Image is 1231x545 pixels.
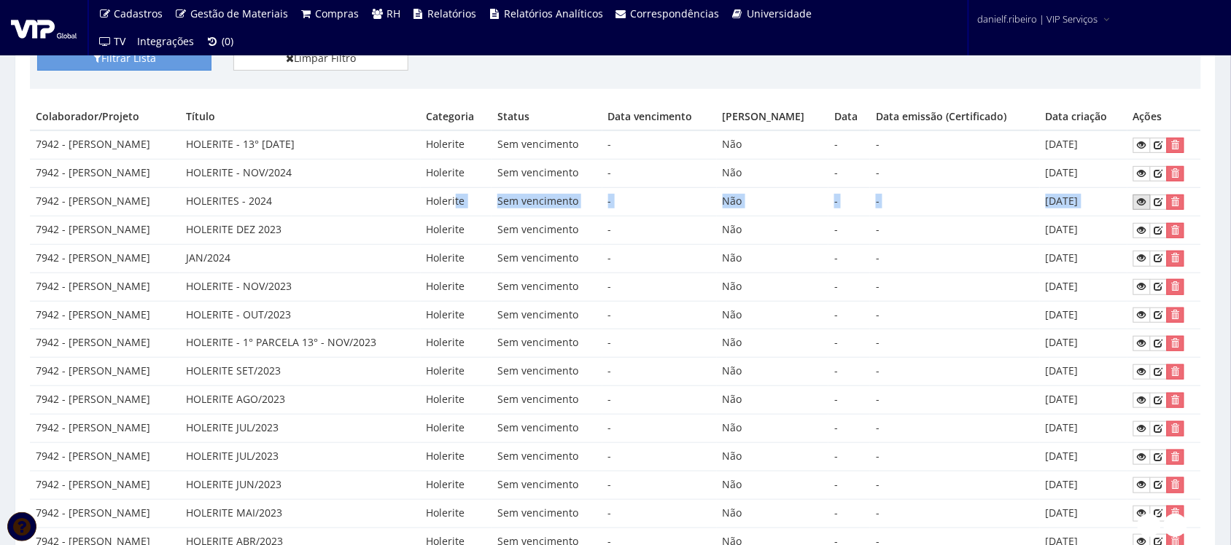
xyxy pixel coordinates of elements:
[828,216,870,244] td: -
[828,244,870,272] td: -
[421,358,492,386] td: Holerite
[421,130,492,159] td: Holerite
[602,471,717,499] td: -
[1040,130,1127,159] td: [DATE]
[421,272,492,301] td: Holerite
[180,160,421,188] td: HOLERITE - NOV/2024
[1040,471,1127,499] td: [DATE]
[492,188,602,216] td: Sem vencimento
[870,442,1039,471] td: -
[180,301,421,329] td: HOLERITE - OUT/2023
[180,130,421,159] td: HOLERITE - 13° [DATE]
[492,442,602,471] td: Sem vencimento
[828,130,870,159] td: -
[138,34,195,48] span: Integrações
[387,7,400,20] span: RH
[421,103,492,130] th: Categoria
[870,188,1039,216] td: -
[30,160,180,188] td: 7942 - [PERSON_NAME]
[828,415,870,443] td: -
[180,358,421,386] td: HOLERITE SET/2023
[180,471,421,499] td: HOLERITE JUN/2023
[828,103,870,130] th: Data
[602,160,717,188] td: -
[1040,103,1127,130] th: Data criação
[421,244,492,272] td: Holerite
[180,244,421,272] td: JAN/2024
[421,188,492,216] td: Holerite
[747,7,812,20] span: Universidade
[602,301,717,329] td: -
[1040,160,1127,188] td: [DATE]
[180,216,421,244] td: HOLERITE DEZ 2023
[870,358,1039,386] td: -
[428,7,477,20] span: Relatórios
[132,28,201,55] a: Integrações
[1040,216,1127,244] td: [DATE]
[30,386,180,415] td: 7942 - [PERSON_NAME]
[602,499,717,528] td: -
[421,301,492,329] td: Holerite
[602,188,717,216] td: -
[180,329,421,358] td: HOLERITE - 1° PARCELA 13° - NOV/2023
[421,386,492,415] td: Holerite
[717,216,829,244] td: Não
[1127,103,1201,130] th: Ações
[492,272,602,301] td: Sem vencimento
[828,160,870,188] td: -
[717,130,829,159] td: Não
[1040,329,1127,358] td: [DATE]
[828,329,870,358] td: -
[870,386,1039,415] td: -
[870,103,1039,130] th: Data emissão (Certificado)
[421,329,492,358] td: Holerite
[717,188,829,216] td: Não
[717,471,829,499] td: Não
[421,160,492,188] td: Holerite
[717,386,829,415] td: Não
[870,301,1039,329] td: -
[602,103,717,130] th: Data vencimento
[717,301,829,329] td: Não
[180,442,421,471] td: HOLERITE JUL/2023
[1040,244,1127,272] td: [DATE]
[316,7,360,20] span: Compras
[828,386,870,415] td: -
[492,103,602,130] th: Status
[93,28,132,55] a: TV
[717,499,829,528] td: Não
[30,358,180,386] td: 7942 - [PERSON_NAME]
[717,415,829,443] td: Não
[233,46,408,71] a: Limpar Filtro
[717,358,829,386] td: Não
[717,244,829,272] td: Não
[602,216,717,244] td: -
[201,28,240,55] a: (0)
[717,103,829,130] th: [PERSON_NAME]
[30,216,180,244] td: 7942 - [PERSON_NAME]
[1040,272,1127,301] td: [DATE]
[30,329,180,358] td: 7942 - [PERSON_NAME]
[492,499,602,528] td: Sem vencimento
[492,244,602,272] td: Sem vencimento
[870,160,1039,188] td: -
[114,7,163,20] span: Cadastros
[828,301,870,329] td: -
[828,442,870,471] td: -
[190,7,288,20] span: Gestão de Materiais
[602,244,717,272] td: -
[870,471,1039,499] td: -
[37,46,211,71] button: Filtrar Lista
[870,499,1039,528] td: -
[30,301,180,329] td: 7942 - [PERSON_NAME]
[30,415,180,443] td: 7942 - [PERSON_NAME]
[828,499,870,528] td: -
[180,415,421,443] td: HOLERITE JUL/2023
[631,7,720,20] span: Correspondências
[978,12,1098,26] span: danielf.ribeiro | VIP Serviços
[11,17,77,39] img: logo
[492,160,602,188] td: Sem vencimento
[30,103,180,130] th: Colaborador/Projeto
[602,386,717,415] td: -
[870,329,1039,358] td: -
